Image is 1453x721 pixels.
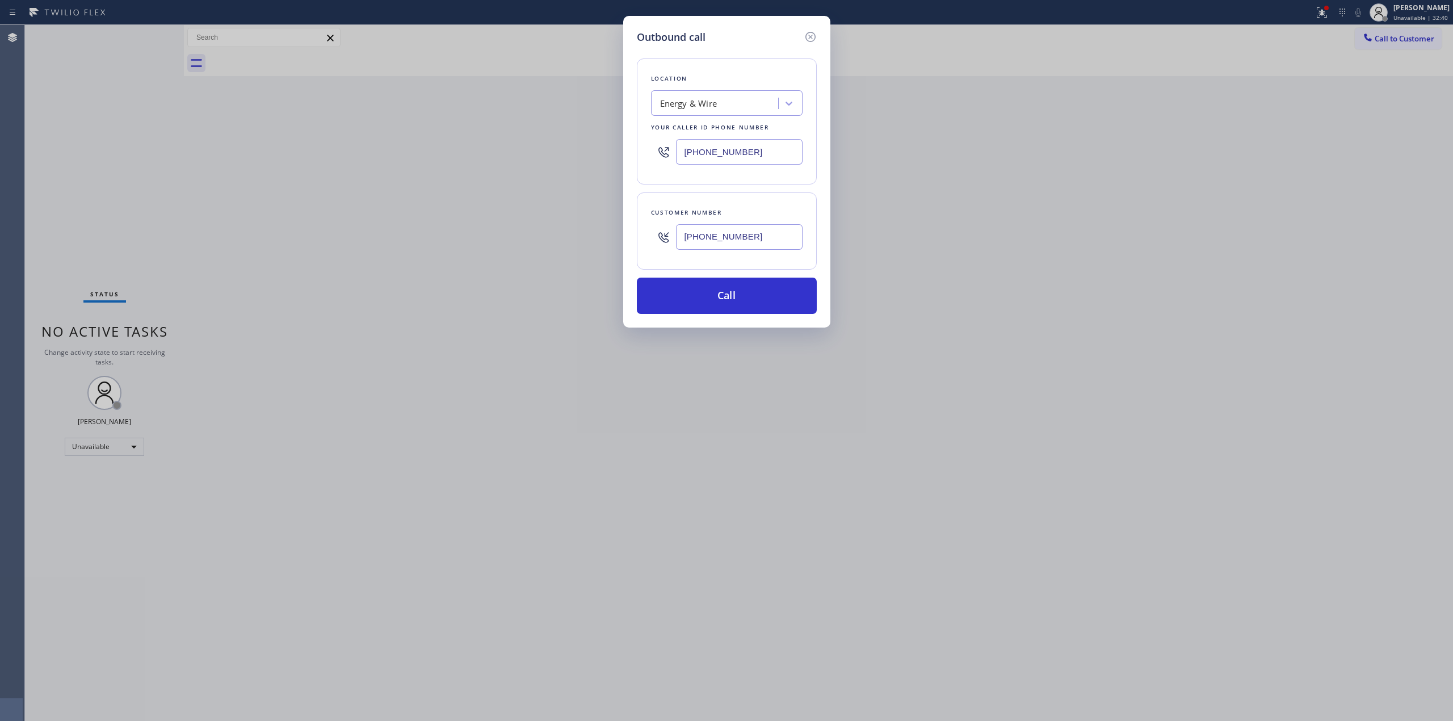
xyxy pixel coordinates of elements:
div: Your caller id phone number [651,121,803,133]
button: Call [637,278,817,314]
div: Location [651,73,803,85]
div: Customer number [651,207,803,219]
h5: Outbound call [637,30,705,45]
input: (123) 456-7890 [676,139,803,165]
div: Energy & Wire [660,97,717,110]
input: (123) 456-7890 [676,224,803,250]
